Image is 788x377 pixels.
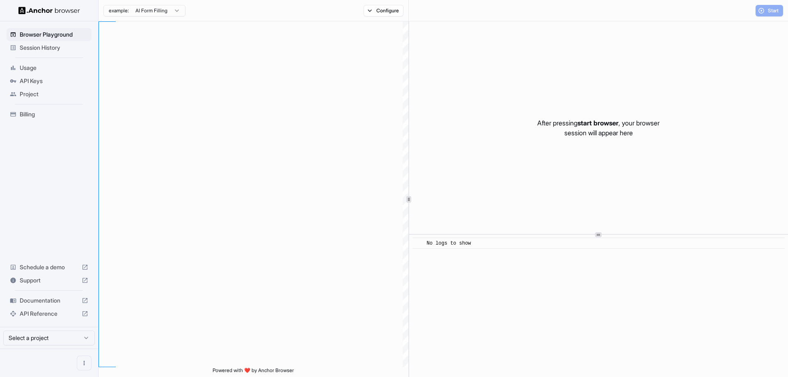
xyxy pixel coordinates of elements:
button: Configure [364,5,403,16]
span: API Reference [20,310,78,318]
span: Schedule a demo [20,263,78,271]
div: Usage [7,61,92,74]
span: Project [20,90,88,98]
span: start browser [577,119,618,127]
span: Documentation [20,296,78,305]
img: Anchor Logo [18,7,80,14]
span: Browser Playground [20,30,88,39]
div: API Reference [7,307,92,320]
span: No logs to show [427,241,471,246]
div: Schedule a demo [7,261,92,274]
div: Project [7,88,92,101]
div: API Keys [7,74,92,88]
div: Billing [7,108,92,121]
span: Support [20,276,78,284]
div: Session History [7,41,92,54]
span: ​ [417,239,421,247]
span: Powered with ❤️ by Anchor Browser [213,367,294,377]
span: API Keys [20,77,88,85]
div: Documentation [7,294,92,307]
div: Browser Playground [7,28,92,41]
span: Billing [20,110,88,118]
span: example: [109,7,129,14]
button: Open menu [77,356,92,370]
span: Session History [20,44,88,52]
div: Support [7,274,92,287]
p: After pressing , your browser session will appear here [537,118,660,138]
span: Usage [20,64,88,72]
